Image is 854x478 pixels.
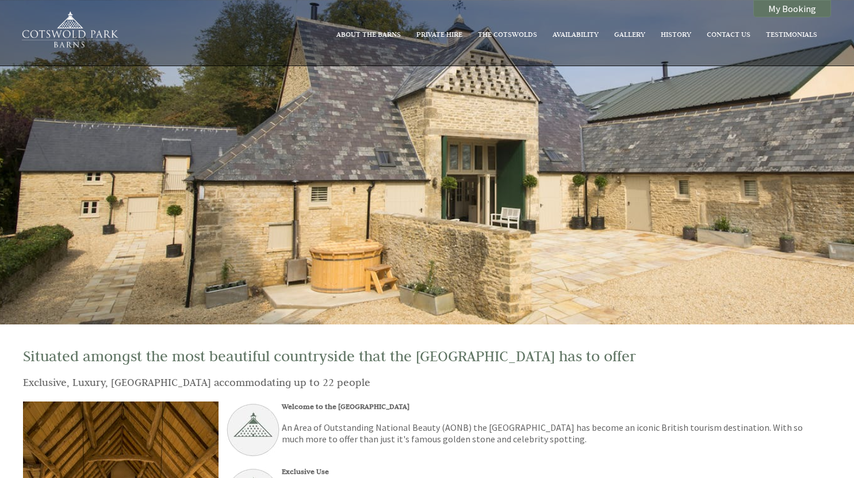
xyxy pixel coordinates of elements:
[282,466,329,476] strong: Exclusive Use
[16,11,122,52] img: Cotswold Park Barns
[282,401,409,411] strong: Welcome to the [GEOGRAPHIC_DATA]
[23,374,817,391] h2: Exclusive, Luxury, [GEOGRAPHIC_DATA] accommodating up to 22 people
[416,29,462,39] a: Private Hire
[614,29,645,39] a: Gallery
[707,29,750,39] a: Contact Us
[478,29,537,39] a: The Cotswolds
[661,29,691,39] a: History
[23,347,817,365] h1: Situated amongst the most beautiful countryside that the [GEOGRAPHIC_DATA] has to offer
[336,29,401,39] a: About The Barns
[766,29,817,39] a: Testimonials
[553,29,599,39] a: Availability
[23,422,817,456] p: An Area of Outstanding National Beauty (AONB) the [GEOGRAPHIC_DATA] has become an iconic British ...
